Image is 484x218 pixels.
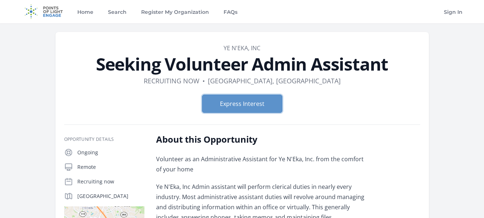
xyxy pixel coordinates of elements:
[77,178,144,185] p: Recruiting now
[64,136,144,142] h3: Opportunity Details
[208,76,341,86] dd: [GEOGRAPHIC_DATA], [GEOGRAPHIC_DATA]
[144,76,200,86] dd: Recruiting now
[224,44,260,52] a: Ye N'Eka, Inc
[64,55,420,73] h1: Seeking Volunteer Admin Assistant
[202,95,282,113] button: Express Interest
[77,149,144,156] p: Ongoing
[202,76,205,86] div: •
[77,193,144,200] p: [GEOGRAPHIC_DATA]
[156,154,369,174] p: Volunteer as an Administrative Assistant for Ye N'Eka, Inc. from the comfort of your home
[77,163,144,171] p: Remote
[156,134,369,145] h2: About this Opportunity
